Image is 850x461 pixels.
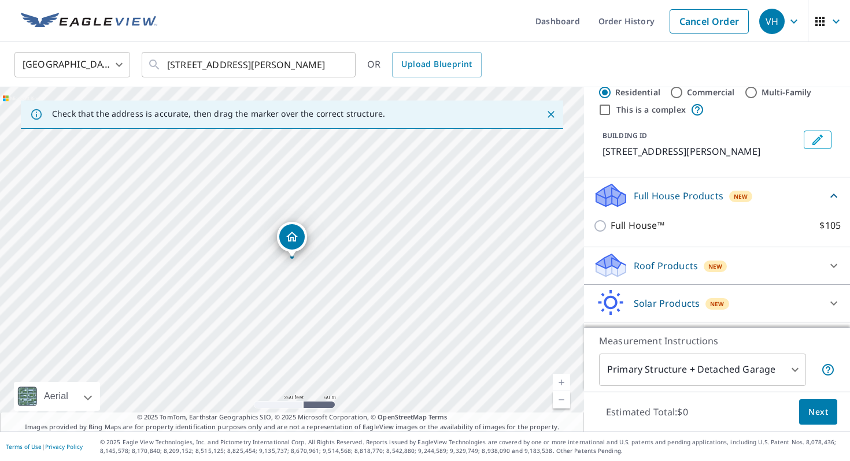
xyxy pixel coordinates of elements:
div: Primary Structure + Detached Garage [599,354,806,386]
button: Close [544,107,559,122]
p: Check that the address is accurate, then drag the marker over the correct structure. [52,109,385,119]
button: Next [799,399,837,425]
label: This is a complex [616,104,686,116]
p: | [6,443,83,450]
span: Your report will include the primary structure and a detached garage if one exists. [821,363,835,377]
a: Cancel Order [670,9,749,34]
div: Dropped pin, building 1, Residential property, 40 Reed Ave Trenton, NJ 08610 [277,222,307,258]
div: Aerial [14,382,100,411]
label: Commercial [687,87,735,98]
div: Solar ProductsNew [593,289,841,317]
span: New [710,299,725,308]
p: Full House™ [611,218,664,233]
p: © 2025 Eagle View Technologies, Inc. and Pictometry International Corp. All Rights Reserved. Repo... [100,438,844,455]
p: Full House Products [634,189,723,203]
p: BUILDING ID [603,131,647,140]
p: Solar Products [634,296,700,310]
div: Aerial [40,382,72,411]
label: Multi-Family [762,87,812,98]
a: Terms of Use [6,443,42,451]
input: Search by address or latitude-longitude [167,49,332,81]
p: Measurement Instructions [599,334,835,348]
img: EV Logo [21,13,157,30]
button: Edit building 1 [804,131,831,149]
div: VH [759,9,785,34]
a: Privacy Policy [45,443,83,451]
p: Roof Products [634,259,698,273]
a: Terms [428,412,448,421]
p: Estimated Total: $0 [597,399,697,425]
div: [GEOGRAPHIC_DATA] [14,49,130,81]
label: Residential [615,87,660,98]
span: New [708,262,723,271]
div: Roof ProductsNew [593,252,841,280]
span: New [734,192,748,201]
div: Full House ProductsNew [593,182,841,209]
a: Current Level 17, Zoom In [553,374,570,391]
a: OpenStreetMap [378,412,426,421]
p: $105 [819,218,841,233]
a: Current Level 17, Zoom Out [553,391,570,408]
div: OR [367,52,482,77]
p: [STREET_ADDRESS][PERSON_NAME] [603,144,799,158]
a: Upload Blueprint [392,52,481,77]
span: Upload Blueprint [401,57,472,72]
span: © 2025 TomTom, Earthstar Geographics SIO, © 2025 Microsoft Corporation, © [137,412,448,422]
span: Next [808,405,828,419]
